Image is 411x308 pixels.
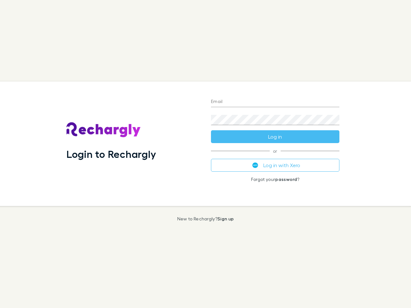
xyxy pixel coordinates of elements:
a: Sign up [217,216,234,221]
button: Log in with Xero [211,159,339,172]
a: password [275,176,297,182]
h1: Login to Rechargly [66,148,156,160]
p: Forgot your ? [211,177,339,182]
img: Xero's logo [252,162,258,168]
button: Log in [211,130,339,143]
p: New to Rechargly? [177,216,234,221]
img: Rechargly's Logo [66,122,141,138]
